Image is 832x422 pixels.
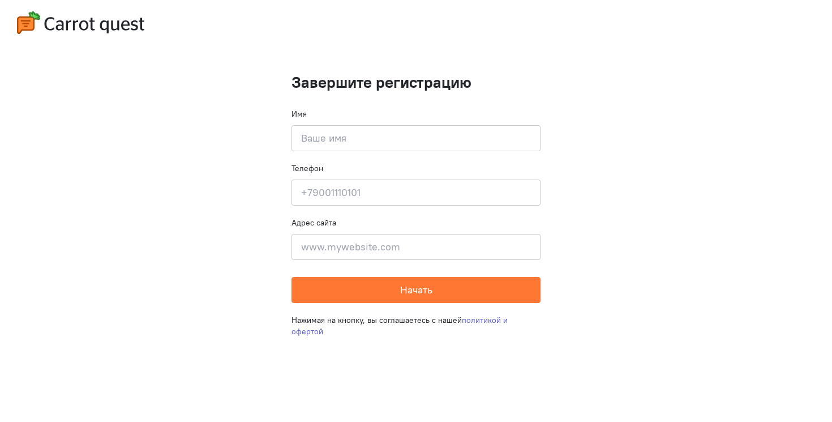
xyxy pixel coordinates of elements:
[291,315,508,336] a: политикой и офертой
[291,125,541,151] input: Ваше имя
[400,283,432,296] span: Начать
[17,11,144,34] img: carrot-quest-logo.svg
[291,234,541,260] input: www.mywebsite.com
[291,303,541,348] div: Нажимая на кнопку, вы соглашаетесь с нашей
[291,180,541,206] input: +79001110101
[291,277,541,303] button: Начать
[291,74,541,91] h1: Завершите регистрацию
[291,108,307,120] label: Имя
[291,163,323,174] label: Телефон
[291,217,336,228] label: Адрес сайта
